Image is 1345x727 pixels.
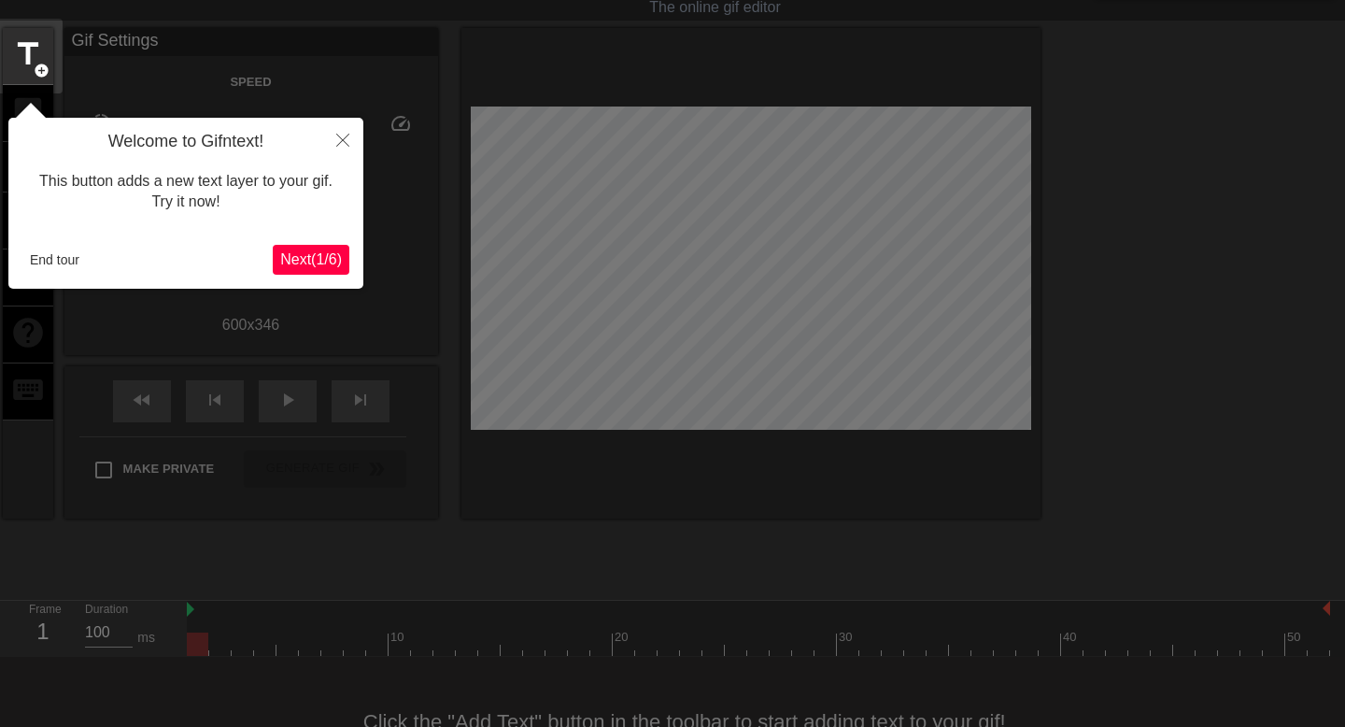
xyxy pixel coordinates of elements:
[273,245,349,275] button: Next
[22,246,87,274] button: End tour
[322,118,363,161] button: Close
[22,152,349,232] div: This button adds a new text layer to your gif. Try it now!
[22,132,349,152] h4: Welcome to Gifntext!
[280,251,342,267] span: Next ( 1 / 6 )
